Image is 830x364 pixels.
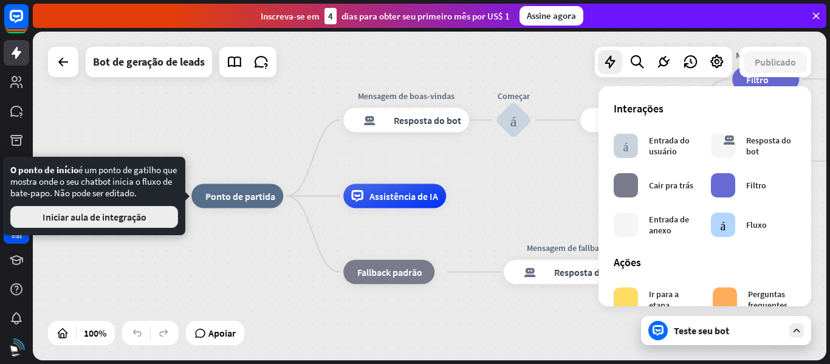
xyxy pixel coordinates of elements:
font: Publicado [755,56,796,68]
font: Filtro [746,180,766,191]
font: Entrada do usuário [649,135,690,157]
button: Abra o widget de bate-papo do LiveChat [10,5,46,41]
font: bloco_entrada_do_usuário [510,112,517,128]
font: Ações [614,255,641,269]
font: resposta do bot de bloco [711,134,735,158]
font: 4 [328,10,333,22]
font: Fluxo [746,219,767,230]
font: Ponto de partida [205,190,275,202]
div: Bot de geração de leads [93,47,205,77]
button: Publicado [744,51,807,73]
font: Nome está vazio [736,49,796,60]
font: Assine agora [527,10,576,21]
font: Perguntas frequentes [748,289,787,311]
font: dias [12,232,22,240]
font: Assistência de IA [369,190,438,202]
font: bloco_ir para [623,294,629,306]
font: resposta do bot de bloco [512,266,548,278]
font: é um ponto de gatilho que mostra onde o seu chatbot inicia o fluxo de bate-papo. Não pode ser edi... [10,164,177,199]
font: Teste seu bot [674,325,729,337]
div: Resposta do bot [746,135,796,157]
font: Ir para a etapa [649,289,679,311]
div: Perguntas frequentes [748,289,796,311]
div: Ir para a etapa [649,289,701,311]
div: Entrada do usuário [649,135,699,157]
font: Começar [498,91,530,101]
font: Fallback padrão [357,266,422,278]
font: resposta do bot de bloco [351,114,388,126]
button: Iniciar aula de integração [10,206,178,228]
font: Resposta do bot [746,135,791,157]
div: Entrada de anexo [649,214,699,236]
font: 100% [84,327,106,339]
font: Mensagem de boas-vindas [358,91,454,101]
font: árvore_construtora [721,219,726,231]
font: Resposta do bot [554,266,622,278]
font: dias para obter seu primeiro mês por US$ 1 [341,10,510,22]
font: O ponto de início [10,164,78,176]
font: Resposta do bot [394,114,461,126]
font: Entrada de anexo [649,214,689,236]
font: resposta do bot de bloco [588,114,625,126]
font: Bot de geração de leads [93,55,205,69]
font: Iniciar aula de integração [43,211,146,223]
font: Filtro [746,73,769,85]
font: Mensagem de fallback [527,242,607,253]
font: Inscreva-se em [261,10,320,22]
font: Cair pra trás [649,180,693,191]
font: Interações [614,101,664,115]
font: Apoiar [208,327,236,339]
font: bloco_entrada_do_usuário [623,140,629,152]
